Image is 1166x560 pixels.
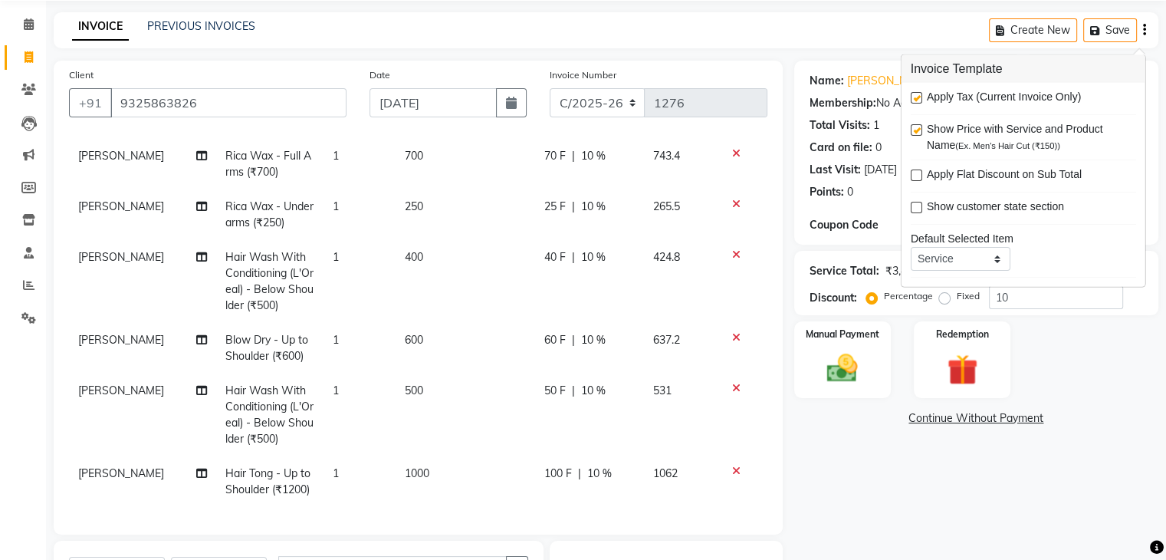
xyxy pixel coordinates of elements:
[810,95,876,111] div: Membership:
[572,199,575,215] span: |
[78,199,164,213] span: [PERSON_NAME]
[927,166,1082,186] span: Apply Flat Discount on Sub Total
[875,140,882,156] div: 0
[572,148,575,164] span: |
[333,149,339,163] span: 1
[78,250,164,264] span: [PERSON_NAME]
[810,184,844,200] div: Points:
[72,13,129,41] a: INVOICE
[225,250,314,312] span: Hair Wash With Conditioning (L'Oreal) - Below Shoulder (₹500)
[544,383,566,399] span: 50 F
[405,250,423,264] span: 400
[810,162,861,178] div: Last Visit:
[544,466,572,482] span: 100 F
[810,117,870,133] div: Total Visits:
[810,263,879,279] div: Service Total:
[581,148,606,164] span: 10 %
[110,88,347,117] input: Search by Name/Mobile/Email/Code
[581,383,606,399] span: 10 %
[911,231,1136,247] div: Default Selected Item
[653,250,680,264] span: 424.8
[405,199,423,213] span: 250
[225,199,314,229] span: Rica Wax - Underarms (₹250)
[78,384,164,397] span: [PERSON_NAME]
[225,384,314,446] span: Hair Wash With Conditioning (L'Oreal) - Below Shoulder (₹500)
[333,333,339,347] span: 1
[653,384,672,397] span: 531
[225,333,308,363] span: Blow Dry - Up to Shoulder (₹600)
[902,55,1145,83] h3: Invoice Template
[581,249,606,265] span: 10 %
[884,289,933,303] label: Percentage
[864,162,897,178] div: [DATE]
[936,328,989,341] label: Redemption
[78,149,164,163] span: [PERSON_NAME]
[572,249,575,265] span: |
[405,384,423,397] span: 500
[69,88,112,117] button: +91
[225,149,311,179] span: Rica Wax - Full Arms (₹700)
[885,263,934,279] div: ₹3,450.00
[544,148,566,164] span: 70 F
[806,328,879,341] label: Manual Payment
[810,95,1143,111] div: No Active Membership
[989,18,1077,42] button: Create New
[405,466,429,480] span: 1000
[955,141,1060,150] span: (Ex. Men's Hair Cut (₹150))
[587,466,612,482] span: 10 %
[810,290,857,306] div: Discount:
[927,121,1124,153] span: Show Price with Service and Product Name
[927,199,1064,218] span: Show customer state section
[957,289,980,303] label: Fixed
[544,199,566,215] span: 25 F
[938,351,987,389] img: _gift.svg
[572,332,575,348] span: |
[544,249,566,265] span: 40 F
[653,466,678,480] span: 1062
[810,73,844,89] div: Name:
[405,149,423,163] span: 700
[653,333,680,347] span: 637.2
[581,199,606,215] span: 10 %
[810,217,921,233] div: Coupon Code
[873,117,879,133] div: 1
[333,250,339,264] span: 1
[653,199,680,213] span: 265.5
[1083,18,1137,42] button: Save
[78,466,164,480] span: [PERSON_NAME]
[544,332,566,348] span: 60 F
[78,333,164,347] span: [PERSON_NAME]
[797,410,1155,427] a: Continue Without Payment
[578,466,581,482] span: |
[581,332,606,348] span: 10 %
[653,149,680,163] span: 743.4
[370,68,390,82] label: Date
[572,383,575,399] span: |
[550,68,616,82] label: Invoice Number
[333,466,339,480] span: 1
[225,466,310,496] span: Hair Tong - Up to Shoulder (₹1200)
[69,68,94,82] label: Client
[405,333,423,347] span: 600
[927,89,1081,108] span: Apply Tax (Current Invoice Only)
[810,140,872,156] div: Card on file:
[847,184,853,200] div: 0
[817,351,867,386] img: _cash.svg
[333,199,339,213] span: 1
[333,384,339,397] span: 1
[147,19,255,33] a: PREVIOUS INVOICES
[847,73,933,89] a: [PERSON_NAME]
